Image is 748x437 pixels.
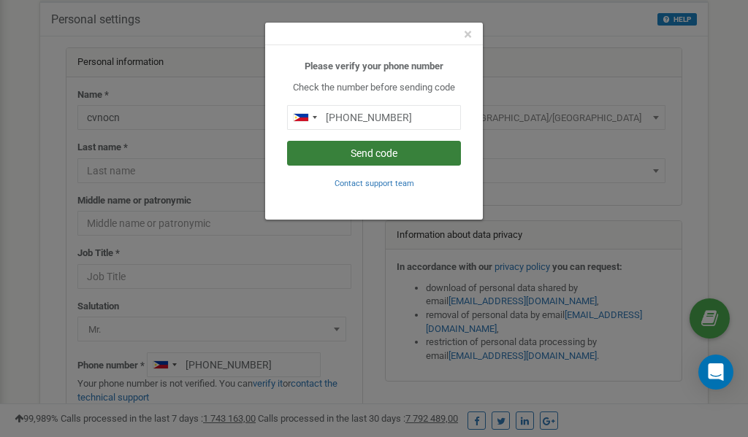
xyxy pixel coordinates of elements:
[335,177,414,188] a: Contact support team
[305,61,443,71] b: Please verify your phone number
[464,27,472,42] button: Close
[288,106,321,129] div: Telephone country code
[287,141,461,166] button: Send code
[287,81,461,95] p: Check the number before sending code
[464,26,472,43] span: ×
[335,179,414,188] small: Contact support team
[287,105,461,130] input: 0905 123 4567
[698,355,733,390] div: Open Intercom Messenger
